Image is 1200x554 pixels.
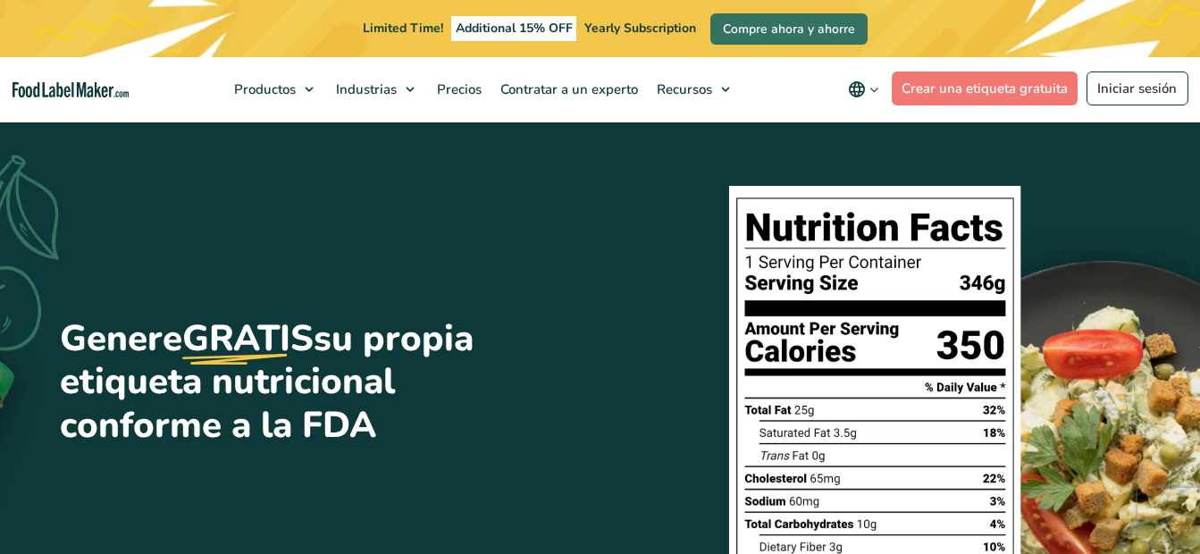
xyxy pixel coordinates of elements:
span: Yearly Subscription [584,20,696,37]
u: GRATIS [182,317,314,360]
a: Iniciar sesión [1087,71,1188,105]
a: Compre ahora y ahorre [710,13,868,45]
span: Additional 15% OFF [451,16,577,41]
span: Precios [432,80,483,98]
span: Industrias [331,80,399,98]
a: Productos [225,57,323,122]
span: Productos [229,80,298,98]
span: Limited Time! [363,20,443,37]
h1: Genere su propia etiqueta nutricional conforme a la FDA [60,317,489,447]
a: Precios [428,57,487,122]
a: Contratar a un experto [491,57,643,122]
a: Crear una etiqueta gratuita [892,71,1078,105]
span: Recursos [651,80,714,98]
a: Recursos [648,57,739,122]
span: Contratar a un experto [495,80,640,98]
a: Industrias [327,57,424,122]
